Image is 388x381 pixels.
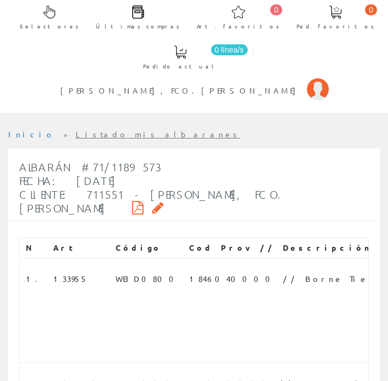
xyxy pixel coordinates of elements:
th: Código [111,238,185,258]
span: Selectores [20,21,79,32]
span: Pedido actual [143,61,218,72]
a: Inicio [8,129,55,139]
span: 0 [365,4,377,15]
a: Listado mis albaranes [76,129,241,139]
span: Últimas compras [96,21,180,32]
span: WEID0800 [116,269,180,288]
span: Ped. favoritos [296,21,374,32]
th: N [21,238,49,258]
span: 133955 [53,269,88,288]
span: Albarán #71/1189573 Fecha: [DATE] Cliente: 711551 - [PERSON_NAME], FCO.[PERSON_NAME] [19,160,283,215]
span: 1 [26,269,44,288]
i: Solicitar por email copia firmada [152,204,164,211]
th: Art [49,238,111,258]
span: 0 [270,4,282,15]
i: Descargar PDF [132,204,144,211]
a: [PERSON_NAME], FCO.[PERSON_NAME] [58,76,329,86]
a: . [35,274,44,284]
span: Art. favoritos [197,21,279,32]
span: 0 línea/s [211,44,248,55]
span: [PERSON_NAME], FCO.[PERSON_NAME] [60,85,301,96]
